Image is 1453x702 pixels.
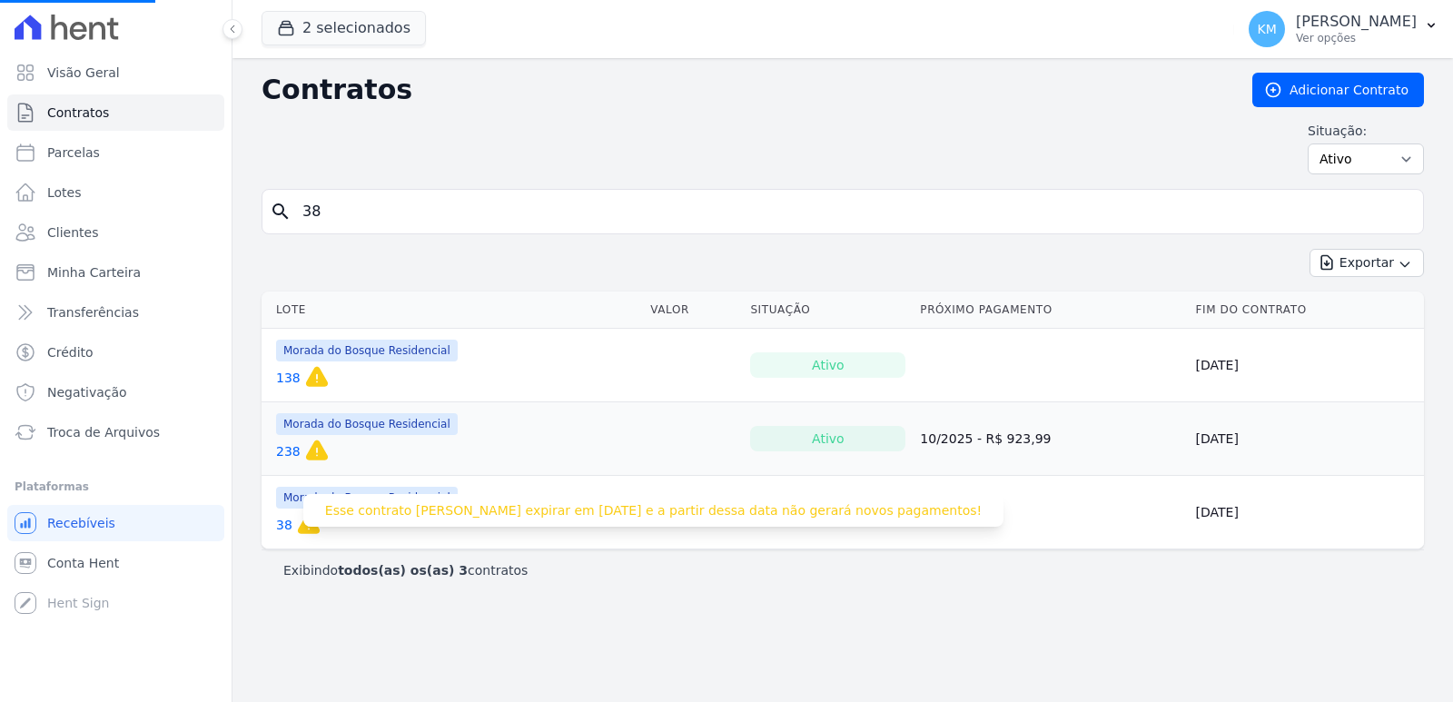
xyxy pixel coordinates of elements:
button: 2 selecionados [262,11,426,45]
span: Contratos [47,104,109,122]
h2: Contratos [262,74,1223,106]
td: [DATE] [1189,476,1424,549]
span: Esse contrato [PERSON_NAME] expirar em [DATE] e a partir dessa data não gerará novos pagamentos! [303,494,1003,527]
th: Valor [643,292,743,329]
a: Crédito [7,334,224,371]
th: Situação [743,292,913,329]
span: Recebíveis [47,514,115,532]
a: 138 [276,369,301,387]
a: Adicionar Contrato [1252,73,1424,107]
a: Conta Hent [7,545,224,581]
span: Morada do Bosque Residencial [276,340,458,361]
th: Próximo Pagamento [913,292,1188,329]
a: Lotes [7,174,224,211]
span: Transferências [47,303,139,321]
a: 238 [276,442,301,460]
label: Situação: [1308,122,1424,140]
p: Exibindo contratos [283,561,528,579]
p: Ver opções [1296,31,1417,45]
span: Clientes [47,223,98,242]
th: Lote [262,292,643,329]
a: Transferências [7,294,224,331]
span: Visão Geral [47,64,120,82]
a: Clientes [7,214,224,251]
b: todos(as) os(as) 3 [338,563,468,578]
span: Parcelas [47,143,100,162]
p: [PERSON_NAME] [1296,13,1417,31]
a: Parcelas [7,134,224,171]
a: Contratos [7,94,224,131]
a: Minha Carteira [7,254,224,291]
span: Troca de Arquivos [47,423,160,441]
a: Negativação [7,374,224,410]
a: Visão Geral [7,54,224,91]
a: Recebíveis [7,505,224,541]
span: Minha Carteira [47,263,141,282]
span: Negativação [47,383,127,401]
i: search [270,201,292,222]
div: Ativo [750,352,905,378]
div: Ativo [750,426,905,451]
span: Morada do Bosque Residencial [276,413,458,435]
span: Conta Hent [47,554,119,572]
span: KM [1257,23,1276,35]
div: Plataformas [15,476,217,498]
td: [DATE] [1189,329,1424,402]
th: Fim do Contrato [1189,292,1424,329]
span: Morada do Bosque Residencial [276,487,458,509]
td: [DATE] [1189,402,1424,476]
a: 10/2025 - R$ 923,99 [920,431,1051,446]
button: KM [PERSON_NAME] Ver opções [1234,4,1453,54]
span: Lotes [47,183,82,202]
button: Exportar [1310,249,1424,277]
a: Troca de Arquivos [7,414,224,450]
a: 38 [276,516,292,534]
input: Buscar por nome do lote [292,193,1416,230]
span: Crédito [47,343,94,361]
